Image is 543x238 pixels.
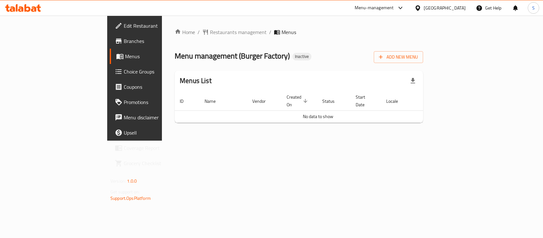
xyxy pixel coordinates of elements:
span: Restaurants management [210,28,267,36]
a: Coverage Report [110,140,198,156]
span: Menu disclaimer [124,114,193,121]
nav: breadcrumb [175,28,423,36]
span: Add New Menu [379,53,418,61]
span: Menus [125,52,193,60]
div: Export file [405,73,421,88]
div: Inactive [292,53,311,60]
span: Choice Groups [124,68,193,75]
span: No data to show [303,112,333,121]
a: Support.OpsPlatform [110,194,151,202]
button: Add New Menu [374,51,423,63]
div: Menu-management [355,4,394,12]
span: Branches [124,37,193,45]
li: / [269,28,271,36]
li: / [198,28,200,36]
th: Actions [414,91,462,111]
span: Created On [287,93,310,108]
a: Promotions [110,94,198,110]
a: Branches [110,33,198,49]
span: Status [322,97,343,105]
span: Vendor [252,97,274,105]
span: S [532,4,535,11]
a: Edit Restaurant [110,18,198,33]
span: Name [205,97,224,105]
span: Locale [386,97,406,105]
span: Start Date [356,93,373,108]
span: Inactive [292,54,311,59]
span: Menus [282,28,296,36]
a: Upsell [110,125,198,140]
h2: Menus List [180,76,212,86]
a: Coupons [110,79,198,94]
a: Menus [110,49,198,64]
span: 1.0.0 [127,177,137,185]
div: [GEOGRAPHIC_DATA] [424,4,466,11]
span: Coupons [124,83,193,91]
span: Promotions [124,98,193,106]
span: Grocery Checklist [124,159,193,167]
table: enhanced table [175,91,462,123]
a: Choice Groups [110,64,198,79]
a: Menu disclaimer [110,110,198,125]
a: Restaurants management [202,28,267,36]
span: ID [180,97,192,105]
span: Coverage Report [124,144,193,152]
span: Get support on: [110,188,140,196]
span: Edit Restaurant [124,22,193,30]
span: Menu management ( Burger Factory ) [175,49,290,63]
span: Version: [110,177,126,185]
span: Upsell [124,129,193,136]
a: Grocery Checklist [110,156,198,171]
